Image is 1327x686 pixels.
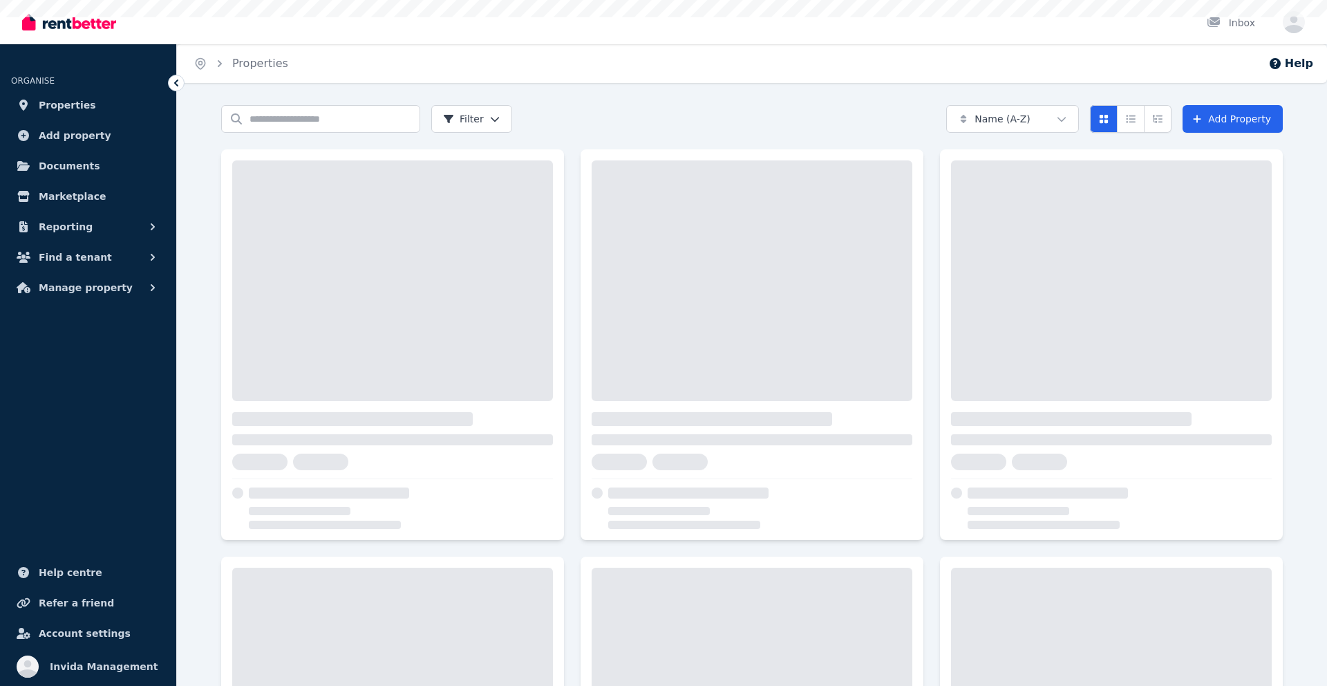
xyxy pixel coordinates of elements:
span: Add property [39,127,111,144]
span: ORGANISE [11,76,55,86]
button: Manage property [11,274,165,302]
button: Compact list view [1117,105,1145,133]
button: Name (A-Z) [946,105,1079,133]
a: Help centre [11,559,165,586]
span: Invida Management [50,658,158,675]
a: Refer a friend [11,589,165,617]
a: Properties [11,91,165,119]
a: Marketplace [11,183,165,210]
a: Account settings [11,620,165,647]
div: View options [1090,105,1171,133]
button: Card view [1090,105,1118,133]
button: Expanded list view [1144,105,1171,133]
span: Account settings [39,625,131,642]
div: Inbox [1207,16,1255,30]
a: Documents [11,152,165,180]
span: Marketplace [39,188,106,205]
span: Help centre [39,564,102,581]
span: Documents [39,158,100,174]
span: Manage property [39,279,133,296]
button: Find a tenant [11,243,165,271]
span: Name (A-Z) [975,112,1030,126]
span: Filter [443,112,484,126]
button: Help [1268,55,1313,72]
span: Refer a friend [39,595,114,611]
a: Properties [232,57,288,70]
a: Add Property [1183,105,1283,133]
a: Add property [11,122,165,149]
button: Filter [431,105,512,133]
nav: Breadcrumb [177,44,305,83]
span: Find a tenant [39,249,112,266]
button: Reporting [11,213,165,241]
span: Properties [39,97,96,113]
span: Reporting [39,219,93,235]
img: RentBetter [22,12,116,33]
